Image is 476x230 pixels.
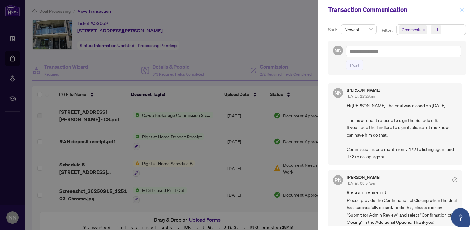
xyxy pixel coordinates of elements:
[422,28,426,31] span: close
[347,175,380,180] h5: [PERSON_NAME]
[334,89,342,97] span: NN
[347,102,457,160] span: Hi [PERSON_NAME], the deal was closed on [DATE] The new tenant refused to sign the Schedule B. If...
[347,189,457,195] span: Requirement
[402,26,421,33] span: Comments
[347,94,375,98] span: [DATE], 12:28pm
[345,25,373,34] span: Newest
[452,177,457,182] span: check-circle
[346,60,363,70] button: Post
[328,26,338,33] p: Sort:
[399,25,427,34] span: Comments
[347,197,457,226] span: Please provide the Confirmation of Closing when the deal has successfully closed. To do this, ple...
[460,7,464,12] span: close
[334,176,342,184] span: PN
[334,46,342,55] span: NN
[434,26,439,33] div: +1
[328,5,458,14] div: Transaction Communication
[347,181,375,186] span: [DATE], 09:57am
[382,27,393,34] p: Filter:
[451,208,470,227] button: Open asap
[347,88,380,92] h5: [PERSON_NAME]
